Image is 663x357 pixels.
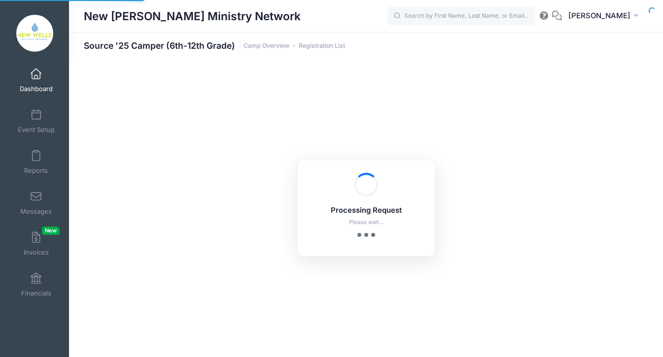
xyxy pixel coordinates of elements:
a: Camp Overview [244,42,289,50]
h1: New [PERSON_NAME] Ministry Network [84,5,301,28]
button: [PERSON_NAME] [562,5,648,28]
a: InvoicesNew [13,227,60,261]
p: Please wait... [311,218,422,227]
h1: Source '25 Camper (6th-12th Grade) [84,40,345,51]
a: Messages [13,186,60,220]
h5: Processing Request [311,206,422,215]
a: Registration List [299,42,345,50]
span: Reports [24,166,48,175]
span: Event Setup [18,126,55,134]
a: Financials [13,267,60,302]
input: Search by First Name, Last Name, or Email... [387,6,535,26]
span: Financials [21,289,51,297]
a: Event Setup [13,104,60,138]
span: Messages [20,207,52,216]
img: New Wells Ministry Network [16,15,53,52]
span: New [42,227,60,235]
span: [PERSON_NAME] [568,10,630,21]
a: Reports [13,145,60,179]
a: Dashboard [13,63,60,97]
span: Invoices [24,248,49,257]
span: Dashboard [20,85,53,93]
